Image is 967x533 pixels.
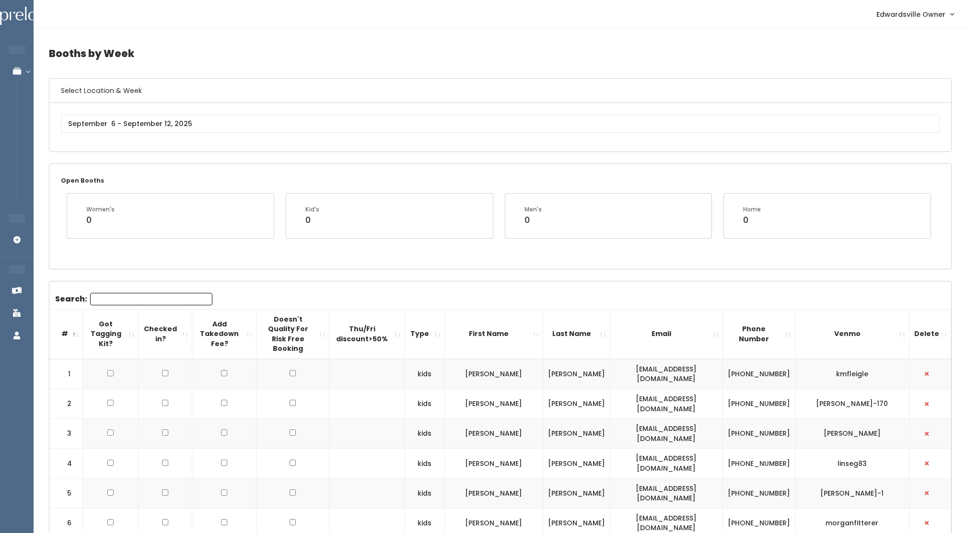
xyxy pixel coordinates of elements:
[49,359,83,389] td: 1
[49,449,83,478] td: 4
[444,478,543,508] td: [PERSON_NAME]
[405,419,444,449] td: kids
[909,309,951,359] th: Delete: activate to sort column ascending
[61,176,104,185] small: Open Booths
[610,309,722,359] th: Email: activate to sort column ascending
[405,359,444,389] td: kids
[90,293,212,305] input: Search:
[49,79,951,103] h6: Select Location & Week
[795,359,909,389] td: kmfleigle
[795,478,909,508] td: [PERSON_NAME]-1
[743,214,761,226] div: 0
[795,389,909,419] td: [PERSON_NAME]-170
[256,309,329,359] th: Doesn't Quality For Risk Free Booking : activate to sort column ascending
[405,478,444,508] td: kids
[192,309,256,359] th: Add Takedown Fee?: activate to sort column ascending
[139,309,192,359] th: Checked in?: activate to sort column ascending
[444,309,543,359] th: First Name: activate to sort column ascending
[55,293,212,305] label: Search:
[543,309,610,359] th: Last Name: activate to sort column ascending
[49,419,83,449] td: 3
[543,389,610,419] td: [PERSON_NAME]
[61,115,940,133] input: September 6 - September 12, 2025
[795,449,909,478] td: linseg83
[610,389,722,419] td: [EMAIL_ADDRESS][DOMAIN_NAME]
[305,214,319,226] div: 0
[49,389,83,419] td: 2
[722,419,795,449] td: [PHONE_NUMBER]
[795,419,909,449] td: [PERSON_NAME]
[722,309,795,359] th: Phone Number: activate to sort column ascending
[405,389,444,419] td: kids
[743,205,761,214] div: Home
[543,478,610,508] td: [PERSON_NAME]
[876,9,945,20] span: Edwardsville Owner
[405,449,444,478] td: kids
[543,419,610,449] td: [PERSON_NAME]
[795,309,909,359] th: Venmo: activate to sort column ascending
[543,359,610,389] td: [PERSON_NAME]
[49,309,83,359] th: #: activate to sort column descending
[524,205,542,214] div: Men's
[444,419,543,449] td: [PERSON_NAME]
[83,309,139,359] th: Got Tagging Kit?: activate to sort column ascending
[722,389,795,419] td: [PHONE_NUMBER]
[543,449,610,478] td: [PERSON_NAME]
[524,214,542,226] div: 0
[444,359,543,389] td: [PERSON_NAME]
[722,478,795,508] td: [PHONE_NUMBER]
[305,205,319,214] div: Kid's
[86,205,115,214] div: Women's
[86,214,115,226] div: 0
[610,359,722,389] td: [EMAIL_ADDRESS][DOMAIN_NAME]
[49,478,83,508] td: 5
[444,389,543,419] td: [PERSON_NAME]
[49,40,952,67] h4: Booths by Week
[867,4,963,24] a: Edwardsville Owner
[722,359,795,389] td: [PHONE_NUMBER]
[444,449,543,478] td: [PERSON_NAME]
[610,419,722,449] td: [EMAIL_ADDRESS][DOMAIN_NAME]
[405,309,444,359] th: Type: activate to sort column ascending
[610,449,722,478] td: [EMAIL_ADDRESS][DOMAIN_NAME]
[610,478,722,508] td: [EMAIL_ADDRESS][DOMAIN_NAME]
[722,449,795,478] td: [PHONE_NUMBER]
[329,309,405,359] th: Thu/Fri discount&gt;50%: activate to sort column ascending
